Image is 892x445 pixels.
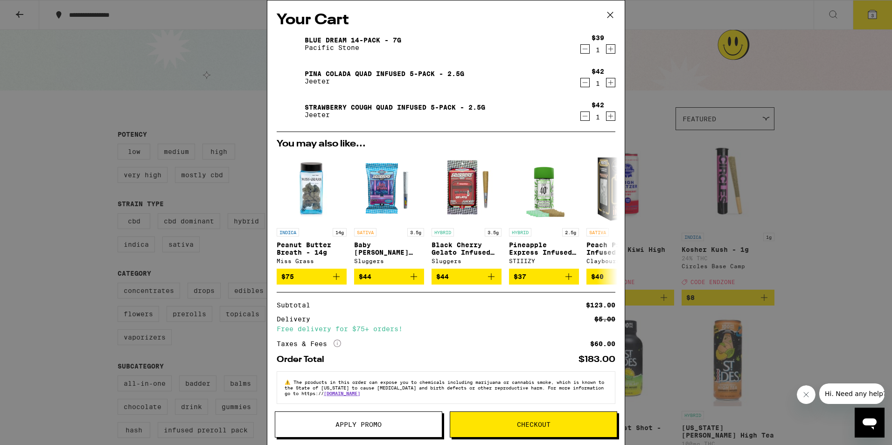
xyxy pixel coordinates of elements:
[591,273,604,280] span: $40
[354,269,424,285] button: Add to bag
[819,383,885,404] iframe: Message from company
[517,421,551,428] span: Checkout
[590,341,615,347] div: $60.00
[432,153,502,223] img: Sluggers - Black Cherry Gelato Infused 5-pack - 3.5g
[592,113,604,121] div: 1
[509,153,579,223] img: STIIIZY - Pineapple Express Infused 5-Pack - 2.5g
[606,111,615,121] button: Increment
[305,111,485,118] p: Jeeter
[586,302,615,308] div: $123.00
[277,269,347,285] button: Add to bag
[586,153,656,223] img: Claybourne Co. - Peach Pie Infused Frosted Flyers 5-Pack - 2.5g
[578,355,615,364] div: $183.00
[592,34,604,42] div: $39
[277,326,615,332] div: Free delivery for $75+ orders!
[275,411,442,438] button: Apply Promo
[606,44,615,54] button: Increment
[580,44,590,54] button: Decrement
[514,273,526,280] span: $37
[509,228,531,236] p: HYBRID
[354,153,424,269] a: Open page for Baby Griselda Infused 5-pack - 3.5g from Sluggers
[592,101,604,109] div: $42
[586,153,656,269] a: Open page for Peach Pie Infused Frosted Flyers 5-Pack - 2.5g from Claybourne Co.
[855,408,885,438] iframe: Button to launch messaging window
[335,421,382,428] span: Apply Promo
[277,340,341,348] div: Taxes & Fees
[305,44,401,51] p: Pacific Stone
[354,228,376,236] p: SATIVA
[277,64,303,90] img: Pina Colada Quad Infused 5-Pack - 2.5g
[305,104,485,111] a: Strawberry Cough Quad Infused 5-Pack - 2.5g
[354,258,424,264] div: Sluggers
[6,7,67,14] span: Hi. Need any help?
[432,241,502,256] p: Black Cherry Gelato Infused 5-pack - 3.5g
[509,258,579,264] div: STIIIZY
[432,258,502,264] div: Sluggers
[592,80,604,87] div: 1
[277,258,347,264] div: Miss Grass
[305,70,464,77] a: Pina Colada Quad Infused 5-Pack - 2.5g
[432,228,454,236] p: HYBRID
[586,269,656,285] button: Add to bag
[450,411,617,438] button: Checkout
[432,269,502,285] button: Add to bag
[277,139,615,149] h2: You may also like...
[281,273,294,280] span: $75
[277,302,317,308] div: Subtotal
[277,153,347,269] a: Open page for Peanut Butter Breath - 14g from Miss Grass
[333,228,347,236] p: 14g
[359,273,371,280] span: $44
[797,385,815,404] iframe: Close message
[285,379,604,396] span: The products in this order can expose you to chemicals including marijuana or cannabis smoke, whi...
[436,273,449,280] span: $44
[509,241,579,256] p: Pineapple Express Infused 5-Pack - 2.5g
[580,78,590,87] button: Decrement
[324,390,360,396] a: [DOMAIN_NAME]
[277,10,615,31] h2: Your Cart
[277,228,299,236] p: INDICA
[305,36,401,44] a: Blue Dream 14-Pack - 7g
[586,241,656,256] p: Peach Pie Infused Frosted Flyers 5-Pack - 2.5g
[485,228,502,236] p: 3.5g
[509,269,579,285] button: Add to bag
[277,355,331,364] div: Order Total
[509,153,579,269] a: Open page for Pineapple Express Infused 5-Pack - 2.5g from STIIIZY
[606,78,615,87] button: Increment
[305,77,464,85] p: Jeeter
[354,241,424,256] p: Baby [PERSON_NAME] Infused 5-pack - 3.5g
[277,153,347,223] img: Miss Grass - Peanut Butter Breath - 14g
[277,98,303,124] img: Strawberry Cough Quad Infused 5-Pack - 2.5g
[277,241,347,256] p: Peanut Butter Breath - 14g
[277,31,303,57] img: Blue Dream 14-Pack - 7g
[277,316,317,322] div: Delivery
[580,111,590,121] button: Decrement
[594,316,615,322] div: $5.00
[562,228,579,236] p: 2.5g
[354,153,424,223] img: Sluggers - Baby Griselda Infused 5-pack - 3.5g
[432,153,502,269] a: Open page for Black Cherry Gelato Infused 5-pack - 3.5g from Sluggers
[407,228,424,236] p: 3.5g
[592,46,604,54] div: 1
[285,379,293,385] span: ⚠️
[586,228,609,236] p: SATIVA
[592,68,604,75] div: $42
[586,258,656,264] div: Claybourne Co.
